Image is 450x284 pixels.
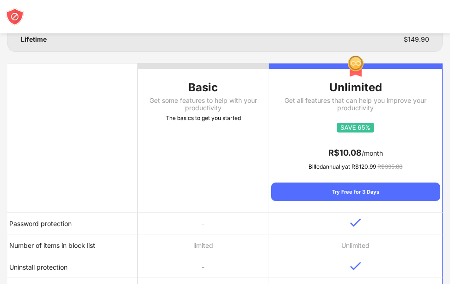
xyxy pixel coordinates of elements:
[377,163,402,170] span: R$ 335.88
[7,213,138,234] td: Password protection
[7,234,138,256] td: Number of items in block list
[347,55,364,77] img: img-premium-medal
[138,234,268,256] td: limited
[271,80,440,95] div: Unlimited
[21,36,47,43] div: Lifetime
[337,123,374,133] img: save65.svg
[6,7,24,26] img: blocksite-icon-white.svg
[138,256,268,278] td: -
[138,213,268,234] td: -
[328,148,362,158] span: R$ 10.08
[271,162,440,171] div: Billed annually at R$ 120.99
[271,183,440,201] div: Try Free for 3 Days
[269,234,443,256] td: Unlimited
[271,145,440,160] div: /month
[271,97,440,112] div: Get all features that can help you improve your productivity
[350,262,361,271] img: v-blue.svg
[350,218,361,227] img: v-blue.svg
[138,114,268,123] div: The basics to get you started
[138,80,268,95] div: Basic
[404,36,429,43] div: $ 149.90
[7,256,138,278] td: Uninstall protection
[138,97,268,112] div: Get some features to help with your productivity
